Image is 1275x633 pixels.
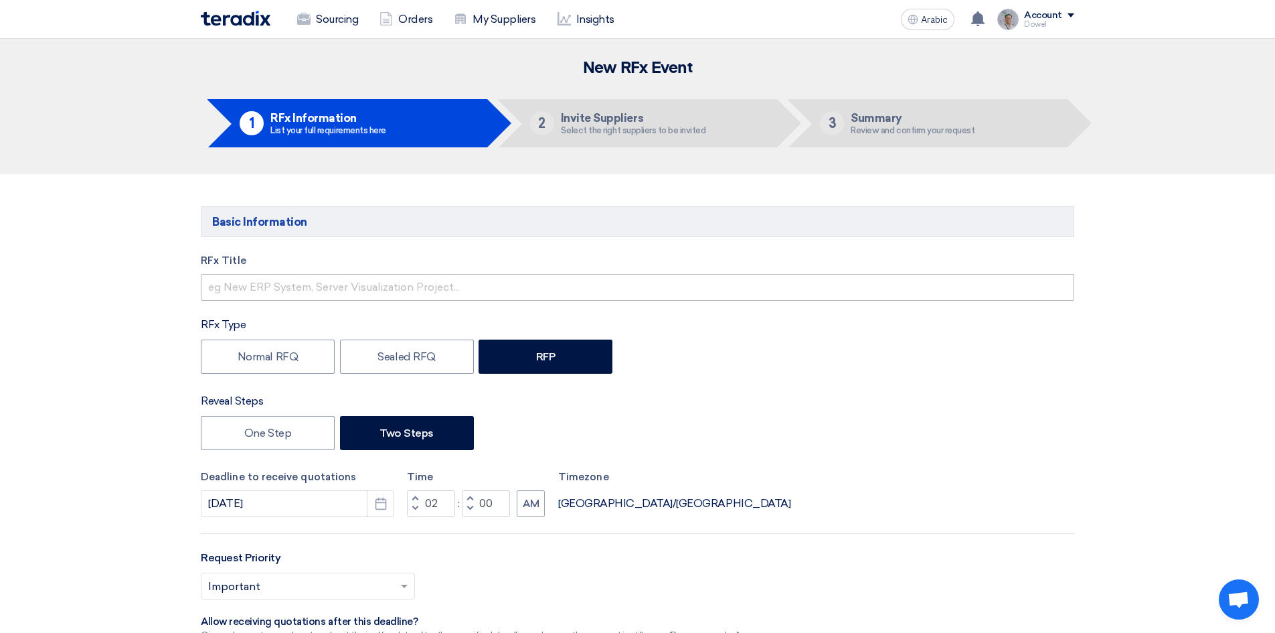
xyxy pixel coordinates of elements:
[201,395,263,407] font: Reveal Steps
[369,5,443,34] a: Orders
[517,490,545,517] button: AM
[538,115,545,131] font: 2
[558,471,609,483] font: Timezone
[443,5,546,34] a: My Suppliers
[286,5,369,34] a: Sourcing
[201,318,246,331] font: RFx Type
[201,255,246,267] font: RFx Title
[238,350,298,363] font: Normal RFQ
[829,115,837,131] font: 3
[244,427,291,439] font: One Step
[270,125,386,135] font: List your full requirements here
[316,13,358,25] font: Sourcing
[921,14,948,25] font: Arabic
[561,125,706,135] font: Select the right suppliers to be invited
[212,215,307,228] font: Basic Information
[583,60,693,76] font: New RFx Event
[201,11,270,26] img: Teradix logo
[407,471,433,483] font: Time
[851,111,902,125] font: Summary
[561,111,643,125] font: Invite Suppliers
[407,490,455,517] input: Hours
[201,274,1074,301] input: eg New ERP System, Server Visualization Project...
[377,350,435,363] font: Sealed RFQ
[851,125,974,135] font: Review and confirm your request
[201,490,394,517] input: yyyy-mm-dd
[462,490,510,517] input: Minutes
[576,13,614,25] font: Insights
[201,616,418,628] font: Allow receiving quotations after this deadline?
[558,497,790,510] font: [GEOGRAPHIC_DATA]/[GEOGRAPHIC_DATA]
[250,115,254,131] font: 1
[201,471,356,483] font: Deadline to receive quotations
[997,9,1019,30] img: IMG_1753965247717.jpg
[458,497,460,510] font: :
[398,13,432,25] font: Orders
[379,427,434,439] font: Two Steps
[536,350,556,363] font: RFP
[201,551,280,564] font: Request Priority
[547,5,625,34] a: Insights
[270,111,357,125] font: RFx Information
[1219,579,1259,620] a: Open chat
[523,498,539,510] font: AM
[901,9,954,30] button: Arabic
[473,13,535,25] font: My Suppliers
[1024,9,1062,21] font: Account
[1024,20,1047,29] font: Dowel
